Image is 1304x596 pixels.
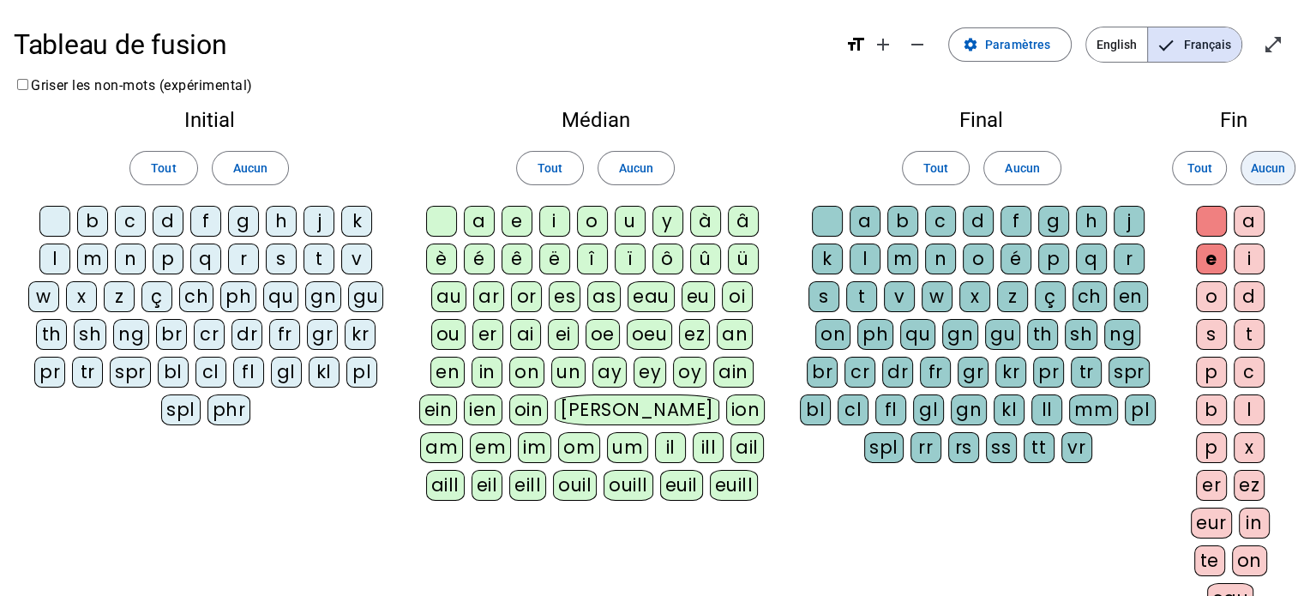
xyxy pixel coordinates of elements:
[1104,319,1140,350] div: ng
[346,357,377,388] div: pl
[1234,357,1265,388] div: c
[846,281,877,312] div: t
[963,244,994,274] div: o
[722,281,753,312] div: oi
[509,470,546,501] div: eill
[1191,508,1232,539] div: eur
[1114,281,1148,312] div: en
[864,432,904,463] div: spl
[592,357,627,388] div: ay
[539,244,570,274] div: ë
[693,432,724,463] div: ill
[866,27,900,62] button: Augmenter la taille de la police
[1065,319,1097,350] div: sh
[113,319,149,350] div: ng
[558,432,600,463] div: om
[628,281,675,312] div: eau
[1069,394,1118,425] div: mm
[812,244,843,274] div: k
[153,206,183,237] div: d
[922,281,952,312] div: w
[958,357,989,388] div: gr
[850,244,880,274] div: l
[857,319,893,350] div: ph
[1086,27,1147,62] span: English
[925,206,956,237] div: c
[1234,244,1265,274] div: i
[341,206,372,237] div: k
[800,110,1163,130] h2: Final
[1196,357,1227,388] div: p
[555,394,718,425] div: [PERSON_NAME]
[1038,244,1069,274] div: p
[345,319,376,350] div: kr
[151,158,176,178] span: Tout
[115,206,146,237] div: c
[850,206,880,237] div: a
[179,281,213,312] div: ch
[207,394,251,425] div: phr
[1114,244,1145,274] div: r
[1148,27,1241,62] span: Français
[538,158,562,178] span: Tout
[1234,394,1265,425] div: l
[212,151,289,185] button: Aucun
[983,151,1061,185] button: Aucun
[195,357,226,388] div: cl
[1196,281,1227,312] div: o
[1196,319,1227,350] div: s
[1071,357,1102,388] div: tr
[942,319,978,350] div: gn
[1035,281,1066,312] div: ç
[510,319,541,350] div: ai
[1239,508,1270,539] div: in
[539,206,570,237] div: i
[730,432,764,463] div: ail
[271,357,302,388] div: gl
[963,206,994,237] div: d
[551,357,586,388] div: un
[1191,110,1277,130] h2: Fin
[190,244,221,274] div: q
[910,432,941,463] div: rr
[607,432,648,463] div: um
[129,151,197,185] button: Tout
[419,394,458,425] div: ein
[36,319,67,350] div: th
[948,432,979,463] div: rs
[690,206,721,237] div: à
[303,206,334,237] div: j
[1196,394,1227,425] div: b
[951,394,987,425] div: gn
[548,319,579,350] div: ei
[518,432,551,463] div: im
[516,151,584,185] button: Tout
[615,244,646,274] div: ï
[690,244,721,274] div: û
[986,432,1017,463] div: ss
[341,244,372,274] div: v
[963,37,978,52] mat-icon: settings
[39,244,70,274] div: l
[348,281,383,312] div: gu
[305,281,341,312] div: gn
[1031,394,1062,425] div: ll
[511,281,542,312] div: or
[1061,432,1092,463] div: vr
[995,357,1026,388] div: kr
[985,34,1050,55] span: Paramètres
[472,357,502,388] div: in
[1027,319,1058,350] div: th
[1005,158,1039,178] span: Aucun
[464,206,495,237] div: a
[464,244,495,274] div: é
[1172,151,1227,185] button: Tout
[913,394,944,425] div: gl
[1024,432,1055,463] div: tt
[470,432,511,463] div: em
[875,394,906,425] div: fl
[472,470,503,501] div: eil
[845,34,866,55] mat-icon: format_size
[844,357,875,388] div: cr
[598,151,675,185] button: Aucun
